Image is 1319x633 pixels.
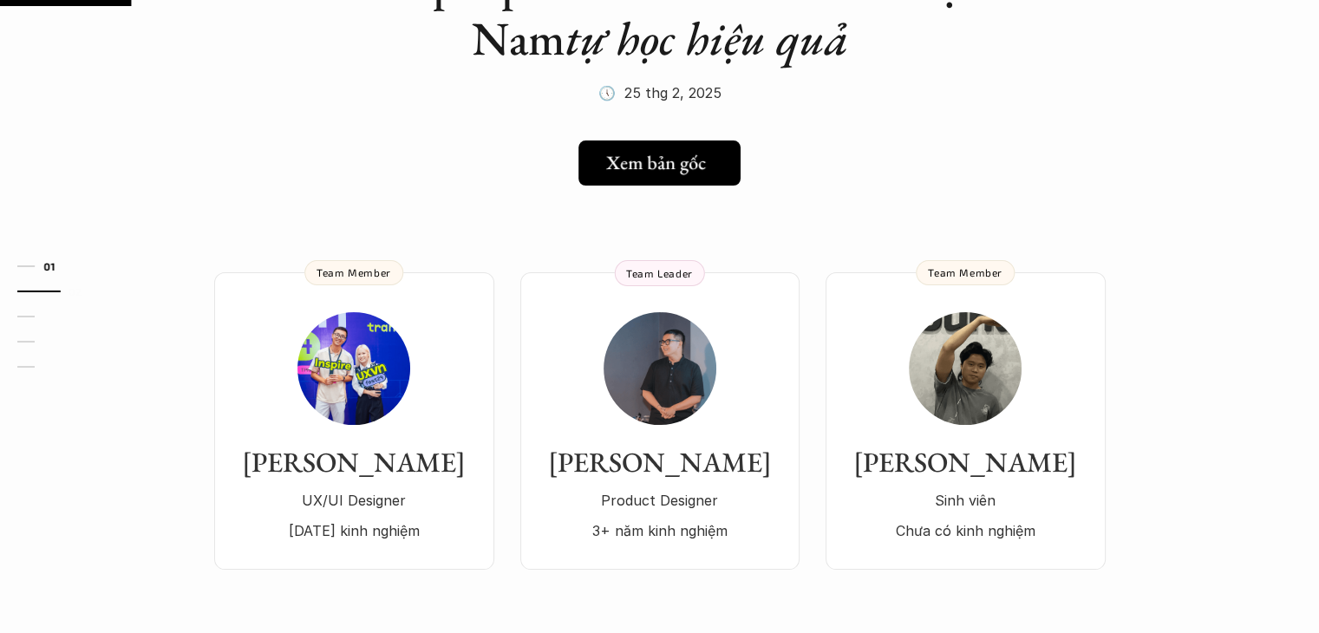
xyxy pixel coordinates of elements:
[317,266,391,278] p: Team Member
[626,267,693,279] p: Team Leader
[578,140,741,186] a: Xem bản gốc
[538,446,782,479] h3: [PERSON_NAME]
[520,272,800,570] a: [PERSON_NAME]Product Designer3+ năm kinh nghiệmTeam Leader
[214,272,494,570] a: [PERSON_NAME]UX/UI Designer[DATE] kinh nghiệmTeam Member
[232,446,477,479] h3: [PERSON_NAME]
[843,487,1088,513] p: Sinh viên
[232,487,477,513] p: UX/UI Designer
[69,285,82,297] strong: 02
[232,518,477,544] p: [DATE] kinh nghiệm
[826,272,1106,570] a: [PERSON_NAME]Sinh viênChưa có kinh nghiệmTeam Member
[843,518,1088,544] p: Chưa có kinh nghiệm
[565,8,848,69] em: tự học hiệu quả
[538,518,782,544] p: 3+ năm kinh nghiệm
[17,256,100,277] a: 01
[598,80,722,106] p: 🕔 25 thg 2, 2025
[43,260,56,272] strong: 01
[928,266,1002,278] p: Team Member
[538,487,782,513] p: Product Designer
[606,152,706,174] h5: Xem bản gốc
[843,446,1088,479] h3: [PERSON_NAME]
[17,281,100,302] a: 02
